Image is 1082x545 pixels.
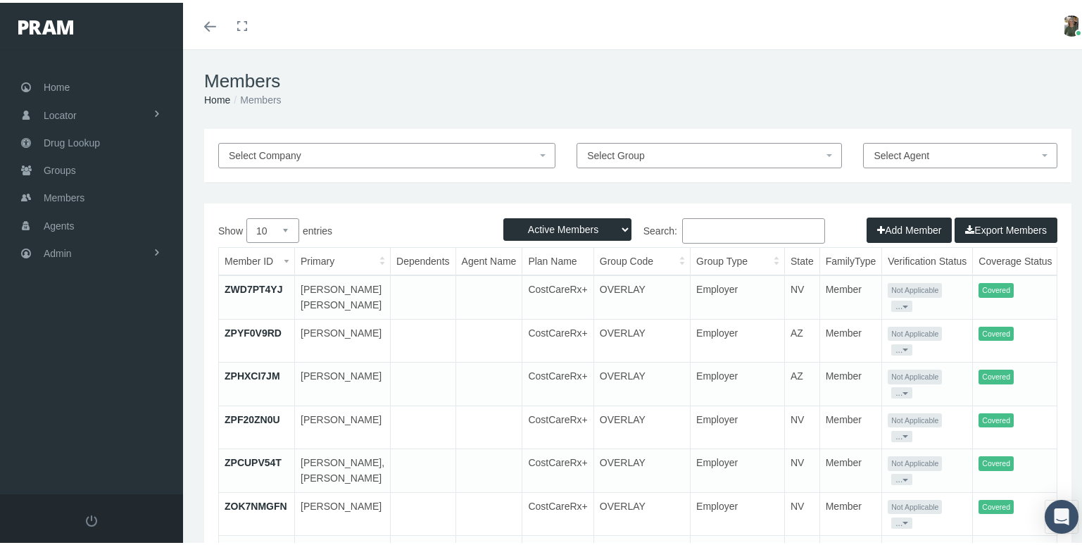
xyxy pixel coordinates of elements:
[979,367,1014,382] span: Covered
[979,324,1014,339] span: Covered
[455,245,522,272] th: Agent Name
[874,147,929,158] span: Select Agent
[888,411,942,425] span: Not Applicable
[891,342,912,353] button: ...
[44,99,77,126] span: Locator
[522,245,593,272] th: Plan Name
[522,360,593,403] td: CostCareRx+
[979,280,1014,295] span: Covered
[593,272,690,316] td: OVERLAY
[225,368,280,379] a: ZPHXCI7JM
[691,446,785,490] td: Employer
[18,18,73,32] img: PRAM_20_x_78.png
[246,215,299,240] select: Showentries
[44,182,84,208] span: Members
[295,316,391,360] td: [PERSON_NAME]
[593,403,690,446] td: OVERLAY
[888,367,942,382] span: Not Applicable
[44,237,72,264] span: Admin
[819,272,882,316] td: Member
[1045,497,1078,531] div: Open Intercom Messenger
[204,92,230,103] a: Home
[819,446,882,490] td: Member
[979,497,1014,512] span: Covered
[867,215,952,240] button: Add Member
[295,403,391,446] td: [PERSON_NAME]
[44,210,75,237] span: Agents
[691,316,785,360] td: Employer
[225,411,280,422] a: ZPF20ZN0U
[204,68,1071,89] h1: Members
[522,446,593,490] td: CostCareRx+
[819,360,882,403] td: Member
[295,272,391,316] td: [PERSON_NAME] [PERSON_NAME]
[891,471,912,482] button: ...
[784,403,819,446] td: NV
[979,411,1014,425] span: Covered
[819,245,882,272] th: FamilyType
[593,489,690,533] td: OVERLAY
[682,215,825,241] input: Search:
[44,154,76,181] span: Groups
[593,316,690,360] td: OVERLAY
[225,454,282,465] a: ZPCUPV54T
[888,453,942,468] span: Not Applicable
[891,428,912,439] button: ...
[819,403,882,446] td: Member
[691,272,785,316] td: Employer
[891,384,912,396] button: ...
[295,489,391,533] td: [PERSON_NAME]
[691,403,785,446] td: Employer
[891,515,912,526] button: ...
[819,489,882,533] td: Member
[888,497,942,512] span: Not Applicable
[593,360,690,403] td: OVERLAY
[225,498,287,509] a: ZOK7NMGFN
[225,325,282,336] a: ZPYF0V9RD
[1061,13,1082,34] img: S_Profile_Picture_15372.jpg
[784,446,819,490] td: NV
[888,324,942,339] span: Not Applicable
[691,489,785,533] td: Employer
[979,453,1014,468] span: Covered
[593,245,690,272] th: Group Code: activate to sort column ascending
[819,316,882,360] td: Member
[587,147,645,158] span: Select Group
[891,298,912,309] button: ...
[973,245,1058,272] th: Coverage Status
[219,245,295,272] th: Member ID: activate to sort column ascending
[784,245,819,272] th: State
[522,316,593,360] td: CostCareRx+
[691,245,785,272] th: Group Type: activate to sort column ascending
[691,360,785,403] td: Employer
[522,272,593,316] td: CostCareRx+
[784,316,819,360] td: AZ
[888,280,942,295] span: Not Applicable
[638,215,825,241] label: Search:
[391,245,456,272] th: Dependents
[784,272,819,316] td: NV
[522,489,593,533] td: CostCareRx+
[230,89,281,105] li: Members
[295,446,391,490] td: [PERSON_NAME], [PERSON_NAME]
[784,489,819,533] td: NV
[522,403,593,446] td: CostCareRx+
[784,360,819,403] td: AZ
[218,215,638,240] label: Show entries
[295,360,391,403] td: [PERSON_NAME]
[44,71,70,98] span: Home
[229,147,301,158] span: Select Company
[882,245,973,272] th: Verification Status
[295,245,391,272] th: Primary: activate to sort column ascending
[955,215,1057,240] button: Export Members
[225,281,282,292] a: ZWD7PT4YJ
[593,446,690,490] td: OVERLAY
[44,127,100,154] span: Drug Lookup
